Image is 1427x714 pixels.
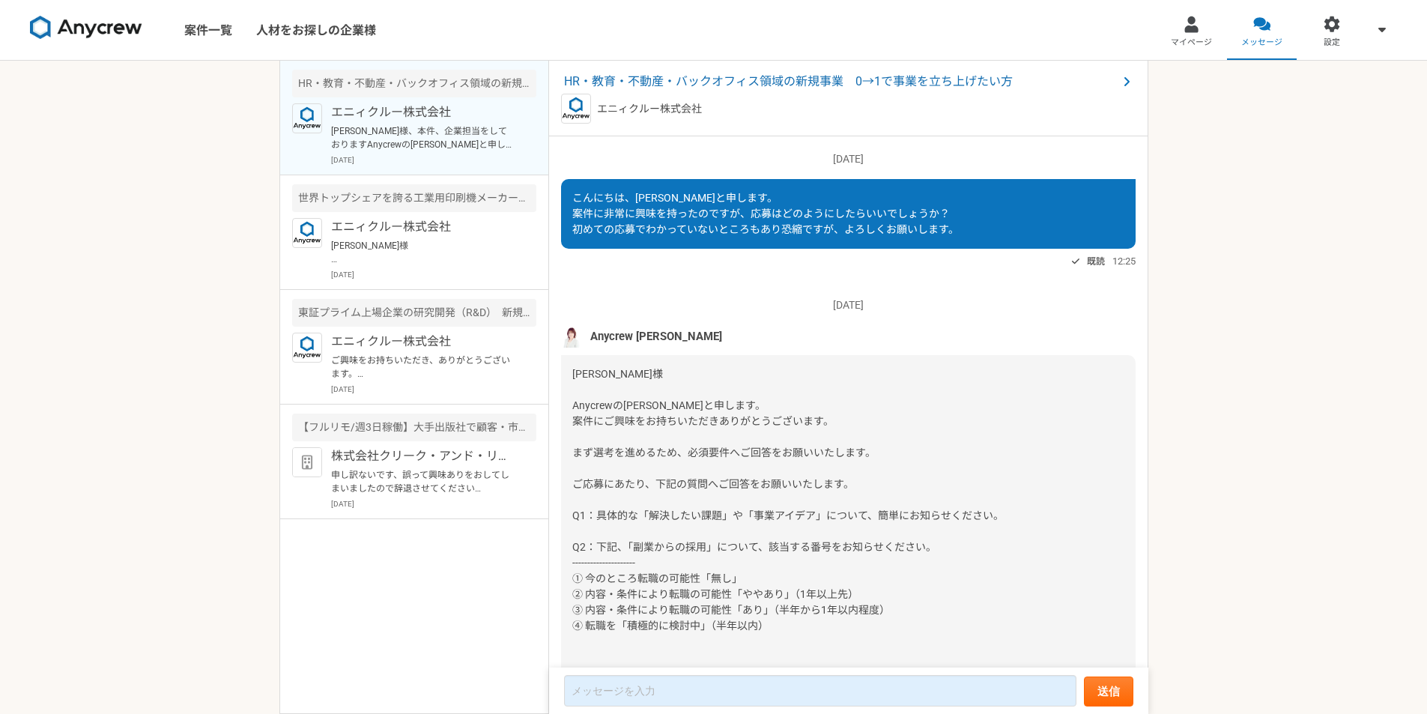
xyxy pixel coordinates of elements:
span: こんにちは、[PERSON_NAME]と申します。 案件に非常に興味を持ったのですが、応募はどのようにしたらいいでしょうか？ 初めての応募でわかっていないところもあり恐縮ですが、よろしくお願いします。 [572,192,959,235]
div: HR・教育・不動産・バックオフィス領域の新規事業 0→1で事業を立ち上げたい方 [292,70,536,97]
img: logo_text_blue_01.png [292,103,322,133]
p: エニィクルー株式会社 [331,333,516,351]
img: logo_text_blue_01.png [561,94,591,124]
p: [DATE] [331,154,536,166]
span: 既読 [1087,252,1105,270]
p: エニィクルー株式会社 [331,218,516,236]
p: [PERSON_NAME]様 ご返信、ありがとうございます。 それでは、また別案件等でご相談させていただければと思いますので、よろしくお願いいたします。 [331,239,516,266]
img: default_org_logo-42cde973f59100197ec2c8e796e4974ac8490bb5b08a0eb061ff975e4574aa76.png [292,447,322,477]
span: 12:25 [1112,254,1136,268]
p: [PERSON_NAME]様、本件、企業担当をしておりますAnycrewの[PERSON_NAME]と申します。 クライアントと協議させていただきましたが、業務委託後の実際の転職時は、基本的には... [331,124,516,151]
p: [DATE] [331,269,536,280]
img: 8DqYSo04kwAAAAASUVORK5CYII= [30,16,142,40]
p: [DATE] [331,498,536,509]
p: [DATE] [561,297,1136,313]
p: エニィクルー株式会社 [331,103,516,121]
div: 東証プライム上場企業の研究開発（R&D） 新規事業開発 [292,299,536,327]
img: logo_text_blue_01.png [292,333,322,363]
span: Anycrew [PERSON_NAME] [590,328,722,345]
button: 送信 [1084,677,1133,707]
div: 【フルリモ/週3日稼働】大手出版社で顧客・市場調査マーケター！ [292,414,536,441]
span: 設定 [1324,37,1340,49]
span: [PERSON_NAME]様 Anycrewの[PERSON_NAME]と申します。 案件にご興味をお持ちいただきありがとうございます。 まず選考を進めるため、必須要件へご回答をお願いいたします... [572,368,1004,695]
span: メッセージ [1241,37,1282,49]
img: %E5%90%8D%E7%A7%B0%E6%9C%AA%E8%A8%AD%E5%AE%9A%E3%81%AE%E3%83%87%E3%82%B6%E3%82%A4%E3%83%B3__3_.png [561,325,584,348]
span: マイページ [1171,37,1212,49]
img: logo_text_blue_01.png [292,218,322,248]
span: HR・教育・不動産・バックオフィス領域の新規事業 0→1で事業を立ち上げたい方 [564,73,1118,91]
p: 申し訳ないです、誤って興味ありをおしてしまいましたので辞退させてください 機会ありまいたら応募させていただきます。 [331,468,516,495]
p: [DATE] [331,384,536,395]
p: エニィクルー株式会社 [597,101,702,117]
p: ご興味をお持ちいただき、ありがとうございます。 本件の必須要件・歓迎要件につきましては、いかがでしょうか？ [331,354,516,381]
p: 株式会社クリーク・アンド・リバー社 [331,447,516,465]
p: [DATE] [561,151,1136,167]
div: 世界トップシェアを誇る工業用印刷機メーカー 営業顧問（1,2社のみの紹介も歓迎） [292,184,536,212]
